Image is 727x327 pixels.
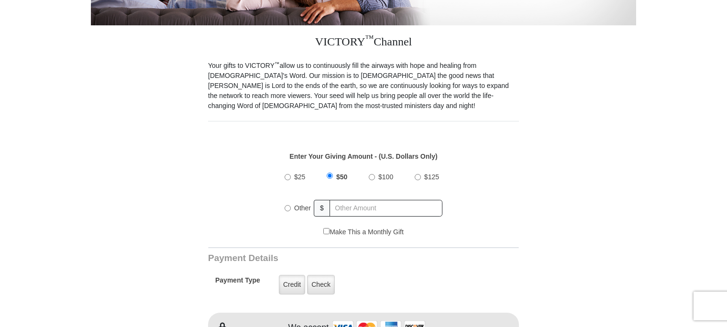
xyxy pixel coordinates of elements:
[378,173,393,181] span: $100
[365,33,374,43] sup: ™
[314,200,330,217] span: $
[323,228,330,234] input: Make This a Monthly Gift
[208,253,452,264] h3: Payment Details
[208,25,519,61] h3: VICTORY Channel
[208,61,519,111] p: Your gifts to VICTORY allow us to continuously fill the airways with hope and healing from [DEMOG...
[294,173,305,181] span: $25
[424,173,439,181] span: $125
[215,276,260,289] h5: Payment Type
[336,173,347,181] span: $50
[323,227,404,237] label: Make This a Monthly Gift
[275,61,280,66] sup: ™
[279,275,305,294] label: Credit
[289,153,437,160] strong: Enter Your Giving Amount - (U.S. Dollars Only)
[294,204,311,212] span: Other
[330,200,442,217] input: Other Amount
[307,275,335,294] label: Check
